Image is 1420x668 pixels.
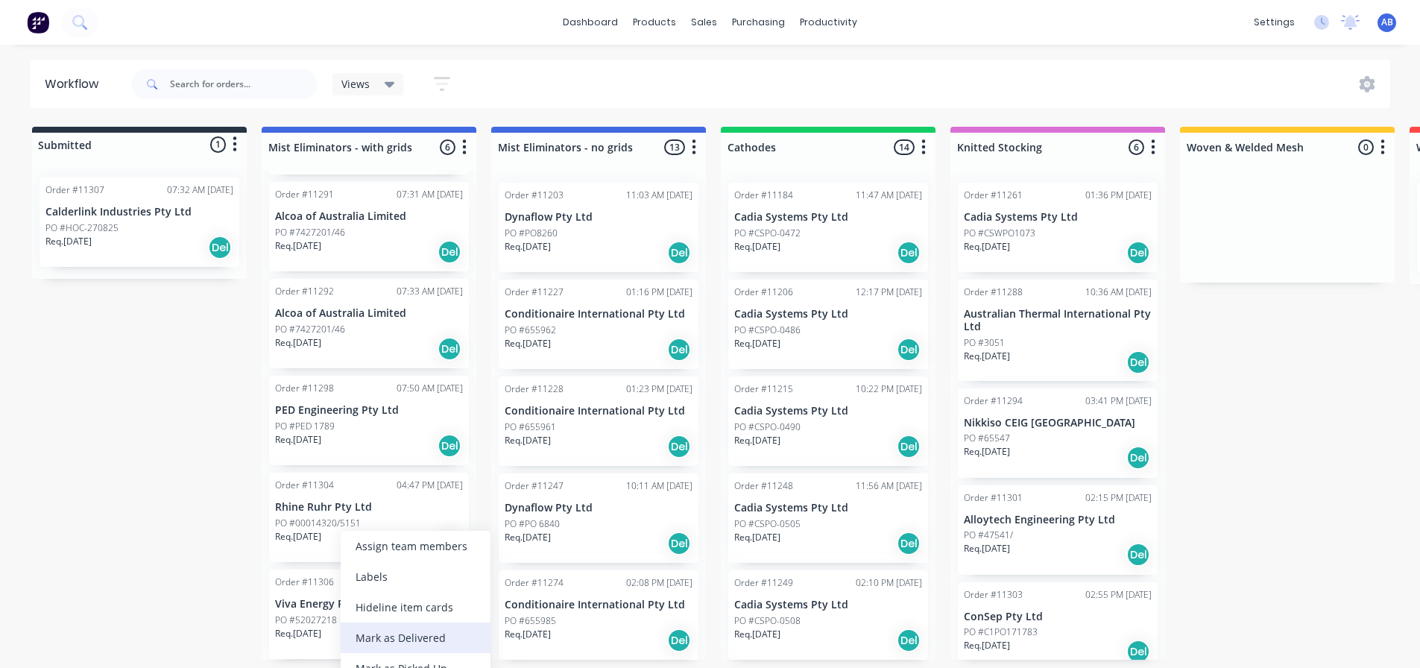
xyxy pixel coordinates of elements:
p: PO #PO8260 [505,227,558,240]
div: Del [897,532,921,555]
p: Req. [DATE] [505,628,551,641]
p: Conditionaire International Pty Ltd [505,405,692,417]
p: Cadia Systems Pty Ltd [734,211,922,224]
div: Order #11304 [275,479,334,492]
div: Del [667,435,691,459]
div: 07:33 AM [DATE] [397,285,463,298]
div: purchasing [725,11,792,34]
p: Conditionaire International Pty Ltd [505,599,692,611]
div: Del [1126,350,1150,374]
div: Assign team members [341,531,490,561]
span: AB [1381,16,1393,29]
div: Order #11292 [275,285,334,298]
div: Order #11248 [734,479,793,493]
div: Del [897,628,921,652]
p: Australian Thermal International Pty Ltd [964,308,1152,333]
div: 01:36 PM [DATE] [1085,189,1152,202]
div: 11:47 AM [DATE] [856,189,922,202]
div: Order #1130608:51 AM [DATE]Viva Energy Refining Pty LtdPO #52027218Req.[DATE]Del [269,570,469,659]
div: Order #11291 [275,188,334,201]
span: Views [341,76,370,92]
div: Del [1126,446,1150,470]
div: Order #11228 [505,382,564,396]
p: Req. [DATE] [275,627,321,640]
div: Order #1124902:10 PM [DATE]Cadia Systems Pty LtdPO #CSPO-0508Req.[DATE]Del [728,570,928,660]
div: 02:10 PM [DATE] [856,576,922,590]
div: Order #1120612:17 PM [DATE]Cadia Systems Pty LtdPO #CSPO-0486Req.[DATE]Del [728,280,928,369]
p: Dynaflow Pty Ltd [505,502,692,514]
div: Del [897,338,921,362]
p: Alloytech Engineering Pty Ltd [964,514,1152,526]
div: 11:56 AM [DATE] [856,479,922,493]
p: PO #7427201/46 [275,226,345,239]
div: Order #11227 [505,286,564,299]
div: Order #1122801:23 PM [DATE]Conditionaire International Pty LtdPO #655961Req.[DATE]Del [499,376,698,466]
div: Del [667,532,691,555]
p: PO #CSPO-0508 [734,614,801,628]
div: 01:23 PM [DATE] [626,382,692,396]
p: PO #655961 [505,420,556,434]
div: Del [667,241,691,265]
div: settings [1246,11,1302,34]
div: 12:17 PM [DATE] [856,286,922,299]
p: Rhine Ruhr Pty Ltd [275,501,463,514]
p: Dynaflow Pty Ltd [505,211,692,224]
div: Order #1124811:56 AM [DATE]Cadia Systems Pty LtdPO #CSPO-0505Req.[DATE]Del [728,473,928,563]
div: Order #11206 [734,286,793,299]
div: Del [897,435,921,459]
div: 10:36 AM [DATE] [1085,286,1152,299]
div: Order #1124710:11 AM [DATE]Dynaflow Pty LtdPO #PO 6840Req.[DATE]Del [499,473,698,563]
p: PO #52027218 [275,614,337,627]
div: productivity [792,11,865,34]
p: Req. [DATE] [275,336,321,350]
div: 07:32 AM [DATE] [167,183,233,197]
p: PO #CSPO-0490 [734,420,801,434]
p: Nikkiso CEIG [GEOGRAPHIC_DATA] [964,417,1152,429]
p: Req. [DATE] [275,239,321,253]
p: Req. [DATE] [505,434,551,447]
p: PO #655962 [505,324,556,337]
p: Req. [DATE] [45,235,92,248]
div: 02:08 PM [DATE] [626,576,692,590]
div: Mark as Delivered [341,623,490,653]
div: Order #11294 [964,394,1023,408]
div: 07:31 AM [DATE] [397,188,463,201]
p: Cadia Systems Pty Ltd [734,502,922,514]
div: Del [208,236,232,259]
p: Cadia Systems Pty Ltd [734,308,922,321]
p: PO #PO 6840 [505,517,560,531]
div: Order #1129403:41 PM [DATE]Nikkiso CEIG [GEOGRAPHIC_DATA]PO #65547Req.[DATE]Del [958,388,1158,478]
p: PO #655985 [505,614,556,628]
p: Req. [DATE] [734,240,780,253]
p: Alcoa of Australia Limited [275,210,463,223]
p: PO #47541/ [964,529,1013,542]
p: Req. [DATE] [734,531,780,544]
div: Del [1126,543,1150,567]
div: Order #1127402:08 PM [DATE]Conditionaire International Pty LtdPO #655985Req.[DATE]Del [499,570,698,660]
div: Order #1130404:47 PM [DATE]Rhine Ruhr Pty LtdPO #00014320/5151Req.[DATE]Del [269,473,469,562]
a: dashboard [555,11,625,34]
p: Req. [DATE] [964,350,1010,363]
p: PO #CSPO-0486 [734,324,801,337]
div: Del [667,338,691,362]
div: Order #11274 [505,576,564,590]
div: Labels [341,561,490,592]
p: PO #65547 [964,432,1010,445]
div: 10:22 PM [DATE] [856,382,922,396]
div: Del [1126,640,1150,664]
div: Order #1121510:22 PM [DATE]Cadia Systems Pty LtdPO #CSPO-0490Req.[DATE]Del [728,376,928,466]
div: sales [684,11,725,34]
div: Order #11203 [505,189,564,202]
p: Req. [DATE] [964,542,1010,555]
p: PO #C1PO171783 [964,626,1038,639]
p: PO #7427201/46 [275,323,345,336]
div: Order #11184 [734,189,793,202]
div: Order #1118411:47 AM [DATE]Cadia Systems Pty LtdPO #CSPO-0472Req.[DATE]Del [728,183,928,272]
p: Req. [DATE] [505,240,551,253]
p: ConSep Pty Ltd [964,611,1152,623]
div: Order #11307 [45,183,104,197]
p: Req. [DATE] [505,531,551,544]
div: products [625,11,684,34]
p: PED Engineering Pty Ltd [275,404,463,417]
div: 01:16 PM [DATE] [626,286,692,299]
